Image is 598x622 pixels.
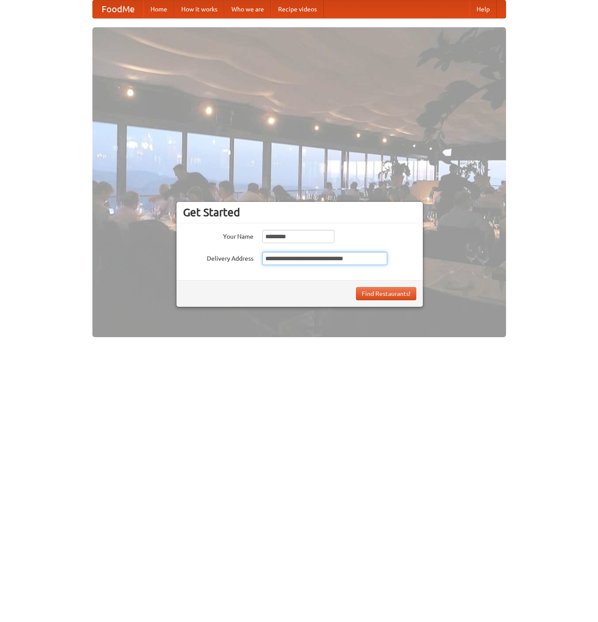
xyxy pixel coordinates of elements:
a: FoodMe [93,0,143,18]
a: Recipe videos [271,0,324,18]
button: Find Restaurants! [356,287,416,300]
a: How it works [174,0,224,18]
label: Your Name [183,230,253,241]
a: Home [143,0,174,18]
a: Help [470,0,497,18]
a: Who we are [224,0,271,18]
label: Delivery Address [183,252,253,263]
h3: Get Started [183,206,416,219]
